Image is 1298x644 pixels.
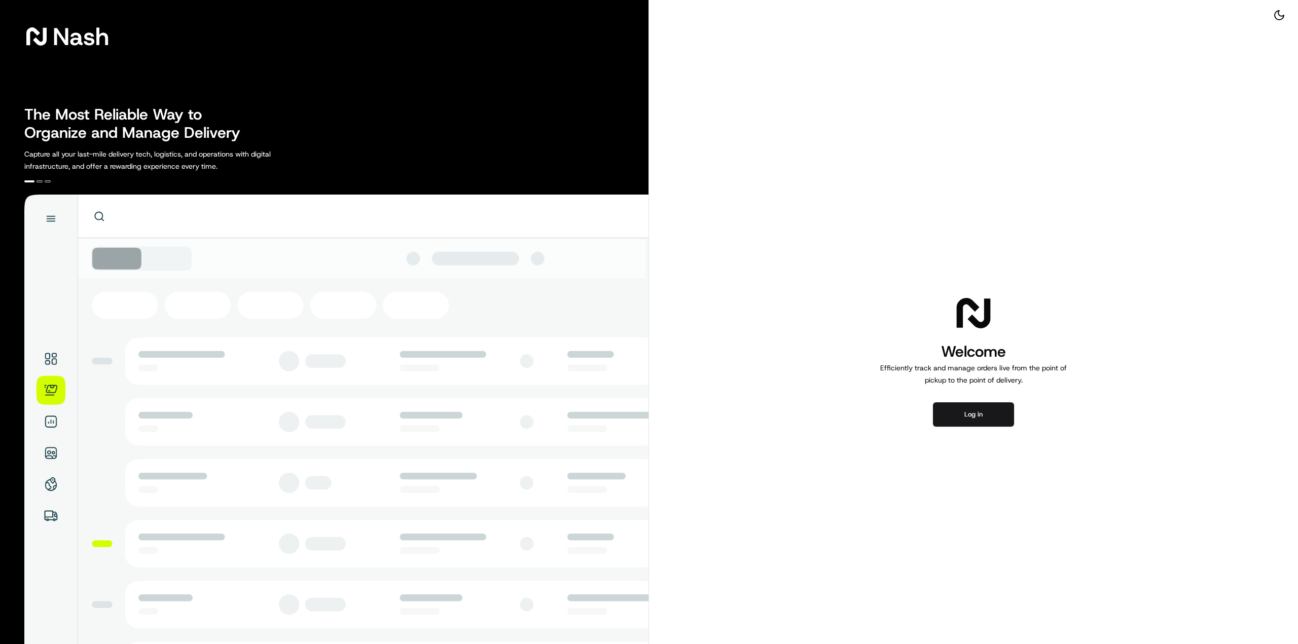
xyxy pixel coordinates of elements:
h1: Welcome [876,342,1071,362]
p: Efficiently track and manage orders live from the point of pickup to the point of delivery. [876,362,1071,386]
span: Nash [53,26,109,47]
h2: The Most Reliable Way to Organize and Manage Delivery [24,105,251,142]
button: Log in [933,402,1014,427]
p: Capture all your last-mile delivery tech, logistics, and operations with digital infrastructure, ... [24,148,316,172]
